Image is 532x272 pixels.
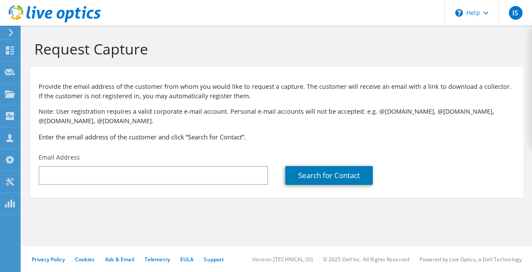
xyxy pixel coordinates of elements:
[285,166,373,185] a: Search for Contact
[39,82,515,101] p: Provide the email address of the customer from whom you would like to request a capture. The cust...
[252,256,313,263] li: Version: [TECHNICAL_ID]
[34,40,515,58] h1: Request Capture
[39,153,80,162] label: Email Address
[39,107,515,126] p: Note: User registration requires a valid corporate e-mail account. Personal e-mail accounts will ...
[180,256,193,263] a: EULA
[105,256,134,263] a: Ads & Email
[32,256,65,263] a: Privacy Policy
[455,9,463,17] svg: \n
[420,256,522,263] li: Powered by Live Optics, a Dell Technology
[323,256,409,263] li: © 2025 Dell Inc. All Rights Reserved
[75,256,95,263] a: Cookies
[39,132,515,142] h3: Enter the email address of the customer and click “Search for Contact”.
[145,256,170,263] a: Telemetry
[204,256,224,263] a: Support
[509,6,523,20] span: IS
